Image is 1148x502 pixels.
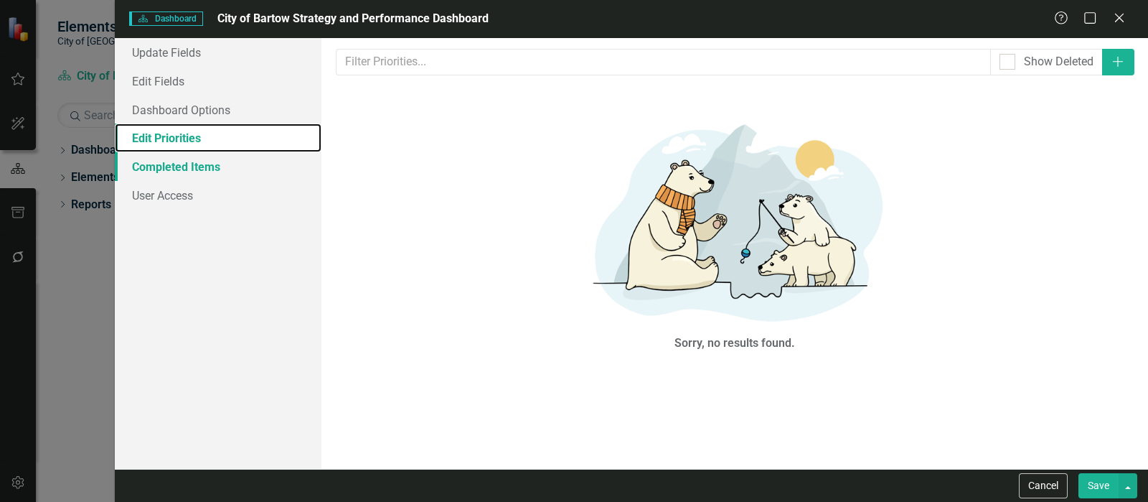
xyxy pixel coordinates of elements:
[115,38,321,67] a: Update Fields
[129,11,203,26] span: Dashboard
[115,124,321,152] a: Edit Priorities
[674,335,795,352] div: Sorry, no results found.
[336,49,991,75] input: Filter Priorities...
[115,181,321,210] a: User Access
[519,109,950,331] img: No results found
[1078,473,1119,498] button: Save
[1019,473,1068,498] button: Cancel
[217,11,489,25] span: City of Bartow Strategy and Performance Dashboard
[115,96,321,124] a: Dashboard Options
[115,152,321,181] a: Completed Items
[115,67,321,96] a: Edit Fields
[1024,54,1093,70] div: Show Deleted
